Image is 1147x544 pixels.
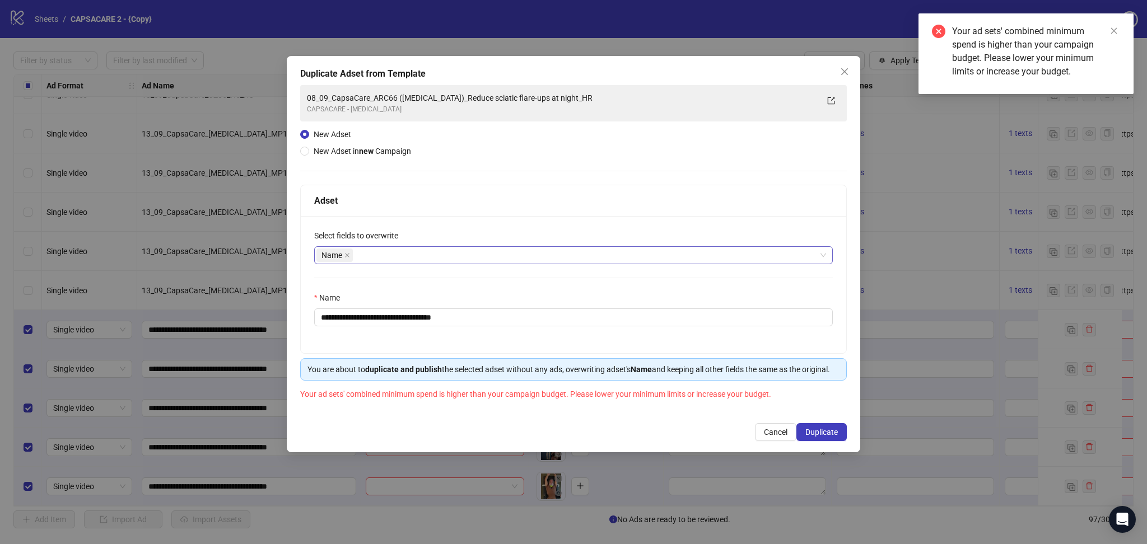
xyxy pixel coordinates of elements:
[836,63,854,81] button: Close
[314,308,833,326] input: Name
[300,390,771,398] span: Your ad sets' combined minimum spend is higher than your campaign budget. Please lower your minim...
[316,248,353,262] span: Name
[314,130,351,139] span: New Adset
[314,147,411,156] span: New Adset in Campaign
[307,92,818,104] div: 08_09_CapsaCare_ARC66 ([MEDICAL_DATA])_Reduce sciatic flare-ups at night_HR
[365,365,442,374] strong: duplicate and publish
[300,67,847,81] div: Duplicate Adset from Template
[755,423,796,441] button: Cancel
[307,104,818,115] div: CAPSACARE - [MEDICAL_DATA]
[321,249,342,261] span: Name
[932,25,945,38] span: close-circle
[805,428,838,437] span: Duplicate
[1110,27,1118,35] span: close
[840,67,849,76] span: close
[952,25,1120,78] div: Your ad sets' combined minimum spend is higher than your campaign budget. Please lower your minim...
[307,363,840,376] div: You are about to the selected adset without any ads, overwriting adset's and keeping all other fi...
[314,194,833,208] div: Adset
[631,365,652,374] strong: Name
[1108,25,1120,37] a: Close
[764,428,787,437] span: Cancel
[359,147,374,156] strong: new
[314,292,347,304] label: Name
[1109,506,1136,533] div: Open Intercom Messenger
[827,97,835,105] span: export
[344,252,350,258] span: close
[314,229,405,242] label: Select fields to overwrite
[796,423,847,441] button: Duplicate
